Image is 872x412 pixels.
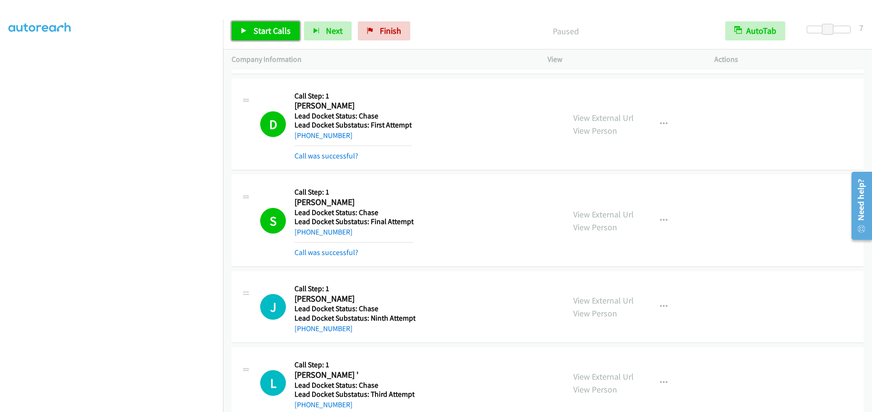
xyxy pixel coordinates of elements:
h5: Call Step: 1 [294,360,415,370]
h5: Call Step: 1 [294,284,416,294]
h5: Lead Docket Status: Chase [294,208,414,217]
h1: S [260,208,286,234]
span: Finish [380,25,401,36]
p: Paused [423,25,708,38]
div: The call is yet to be attempted [260,370,286,396]
a: View Person [573,384,617,395]
h1: L [260,370,286,396]
a: View External Url [573,112,634,123]
h5: Lead Docket Status: Chase [294,304,416,314]
a: [PHONE_NUMBER] [294,227,353,236]
span: Next [326,25,343,36]
p: Actions [714,54,864,65]
a: View Person [573,222,617,233]
a: [PHONE_NUMBER] [294,131,353,140]
a: View External Url [573,295,634,306]
iframe: Resource Center [844,168,872,244]
a: Finish [358,21,410,40]
h2: [PERSON_NAME] ' [294,370,415,381]
h5: Call Step: 1 [294,187,414,197]
a: Call was successful? [294,151,358,160]
div: 7 [859,21,863,34]
h5: Lead Docket Status: Chase [294,111,412,121]
a: View Person [573,308,617,319]
p: Company Information [232,54,530,65]
h5: Lead Docket Substatus: Final Attempt [294,217,414,226]
h5: Lead Docket Substatus: Ninth Attempt [294,314,416,323]
div: The call is yet to be attempted [260,294,286,320]
h2: [PERSON_NAME] [294,294,416,304]
a: [PHONE_NUMBER] [294,324,353,333]
h5: Call Step: 1 [294,91,412,101]
h5: Lead Docket Substatus: First Attempt [294,120,412,130]
h5: Lead Docket Substatus: Third Attempt [294,390,415,399]
p: View [548,54,697,65]
h2: [PERSON_NAME] [294,100,412,111]
button: Next [304,21,352,40]
button: AutoTab [725,21,785,40]
a: Call was successful? [294,248,358,257]
a: [PHONE_NUMBER] [294,400,353,409]
a: View External Url [573,371,634,382]
h1: D [260,111,286,137]
a: View Person [573,125,617,136]
span: Start Calls [253,25,291,36]
a: Start Calls [232,21,300,40]
h5: Lead Docket Status: Chase [294,381,415,390]
h1: J [260,294,286,320]
h2: [PERSON_NAME] [294,197,414,208]
a: View External Url [573,209,634,220]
